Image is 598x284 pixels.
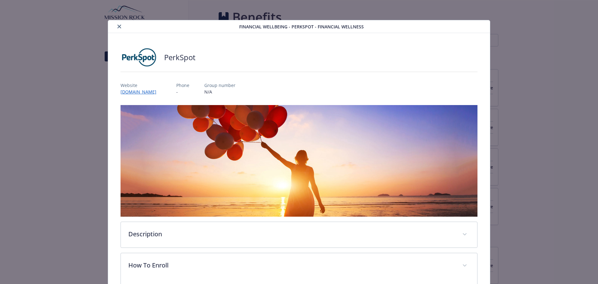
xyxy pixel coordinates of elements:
[239,23,364,30] span: Financial Wellbeing - PerkSpot - Financial Wellness
[121,253,477,279] div: How To Enroll
[116,23,123,30] button: close
[121,105,478,217] img: banner
[176,89,189,95] p: -
[121,48,158,67] img: PerkSpot
[128,229,455,239] p: Description
[128,261,455,270] p: How To Enroll
[121,89,161,95] a: [DOMAIN_NAME]
[164,52,196,63] h2: PerkSpot
[176,82,189,89] p: Phone
[121,82,161,89] p: Website
[121,222,477,248] div: Description
[204,89,235,95] p: N/A
[204,82,235,89] p: Group number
